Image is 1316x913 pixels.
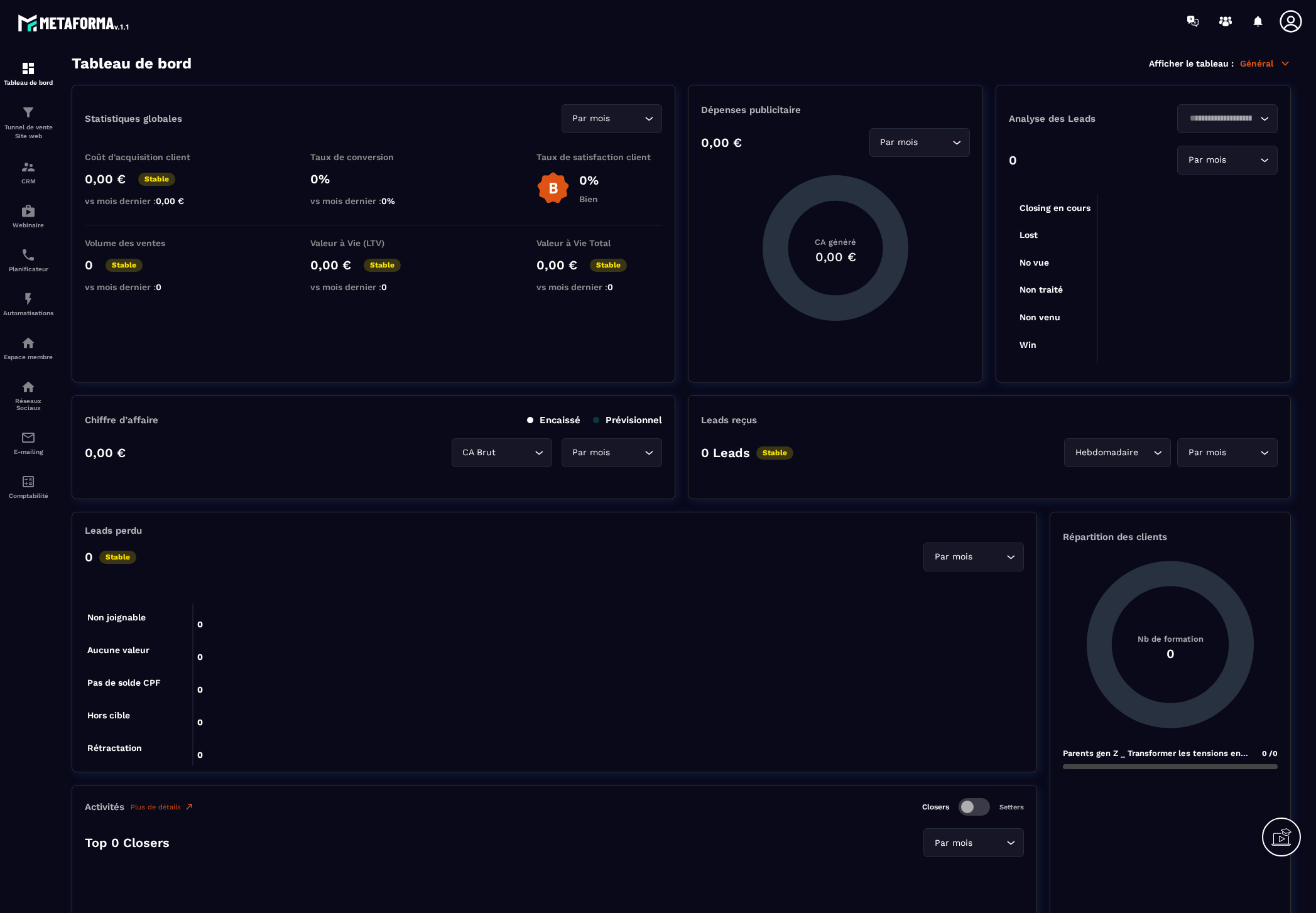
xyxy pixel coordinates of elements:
[3,397,53,411] p: Réseaux Sociaux
[85,835,170,850] p: Top 0 Closers
[3,51,53,95] a: formationformationTableau de bord
[1064,438,1171,467] div: Search for option
[310,152,436,162] p: Taux de conversion
[3,95,53,150] a: formationformationTunnel de vente Site web
[3,465,53,509] a: accountantaccountantComptabilité
[701,135,742,150] p: 0,00 €
[1020,257,1049,267] tspan: No vue
[1185,446,1229,460] span: Par mois
[72,55,192,72] h3: Tableau de bord
[21,247,36,262] img: scheduler
[1063,531,1278,543] p: Répartition des clients
[932,550,975,564] span: Par mois
[310,257,351,273] p: 0,00 €
[3,310,53,316] p: Automatisations
[21,61,36,76] img: formation
[85,196,210,206] p: vs mois dernier :
[3,421,53,465] a: emailemailE-mailing
[21,474,36,489] img: accountant
[593,414,662,426] p: Prévisionnel
[85,549,93,565] p: 0
[85,113,182,124] p: Statistiques globales
[1020,230,1038,240] tspan: Lost
[562,104,662,133] div: Search for option
[184,802,194,812] img: narrow-up-right-o.6b7c60e2.svg
[975,836,1003,850] input: Search for option
[923,828,1024,857] div: Search for option
[85,282,210,292] p: vs mois dernier :
[381,282,387,292] span: 0
[1072,446,1141,460] span: Hebdomadaire
[138,173,175,186] p: Stable
[87,743,142,753] tspan: Rétractation
[1149,58,1234,68] p: Afficher le tableau :
[85,414,158,426] p: Chiffre d’affaire
[3,354,53,360] p: Espace membre
[1262,749,1278,758] span: 0 /0
[106,259,143,272] p: Stable
[1185,112,1257,126] input: Search for option
[932,836,975,850] span: Par mois
[579,194,599,204] p: Bien
[607,282,613,292] span: 0
[1229,153,1257,167] input: Search for option
[923,543,1024,571] div: Search for option
[536,171,570,205] img: b-badge-o.b3b20ee6.svg
[3,79,53,86] p: Tableau de bord
[922,802,949,811] p: Closers
[87,645,150,655] tspan: Aucune valeur
[21,159,36,175] img: formation
[869,128,970,157] div: Search for option
[85,801,124,813] p: Activités
[85,445,126,460] p: 0,00 €
[156,282,161,292] span: 0
[85,152,210,162] p: Coût d'acquisition client
[878,136,921,149] span: Par mois
[921,136,949,149] input: Search for option
[310,282,436,292] p: vs mois dernier :
[3,150,53,194] a: formationformationCRM
[87,678,161,688] tspan: Pas de solde CPF
[1240,58,1291,69] p: Général
[1020,340,1036,350] tspan: Win
[3,178,53,185] p: CRM
[21,430,36,445] img: email
[3,492,53,499] p: Comptabilité
[99,551,136,564] p: Stable
[1020,203,1090,213] tspan: Closing en cours
[756,446,793,460] p: Stable
[364,259,401,272] p: Stable
[999,803,1024,811] p: Setters
[536,257,577,273] p: 0,00 €
[701,414,757,426] p: Leads reçus
[18,11,131,34] img: logo
[1141,446,1150,460] input: Search for option
[381,196,395,206] span: 0%
[21,379,36,394] img: social-network
[21,203,36,219] img: automations
[1229,446,1257,460] input: Search for option
[975,550,1003,564] input: Search for option
[579,173,599,188] p: 0%
[527,414,580,426] p: Encaissé
[590,259,627,272] p: Stable
[3,266,53,273] p: Planificateur
[1177,104,1278,133] div: Search for option
[1063,748,1256,758] p: Parents gen Z _ Transformer les tensions en lien
[85,257,93,273] p: 0
[460,446,499,460] span: CA Brut
[613,112,641,126] input: Search for option
[21,291,36,306] img: automations
[701,104,970,116] p: Dépenses publicitaire
[21,105,36,120] img: formation
[613,446,641,460] input: Search for option
[1177,146,1278,175] div: Search for option
[3,123,53,141] p: Tunnel de vente Site web
[1177,438,1278,467] div: Search for option
[3,282,53,326] a: automationsautomationsAutomatisations
[452,438,552,467] div: Search for option
[156,196,184,206] span: 0,00 €
[1185,153,1229,167] span: Par mois
[85,171,126,186] p: 0,00 €
[536,282,662,292] p: vs mois dernier :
